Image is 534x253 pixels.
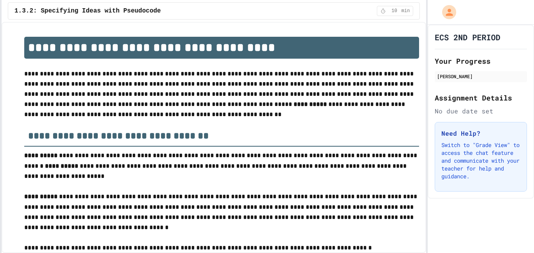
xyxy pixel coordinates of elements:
p: Switch to "Grade View" to access the chat feature and communicate with your teacher for help and ... [441,141,520,180]
span: min [401,8,410,14]
span: 10 [388,8,401,14]
h2: Your Progress [435,56,527,66]
iframe: chat widget [501,222,526,245]
div: [PERSON_NAME] [437,73,525,80]
h3: Need Help? [441,129,520,138]
h2: Assignment Details [435,92,527,103]
span: 1.3.2: Specifying Ideas with Pseudocode [14,6,161,16]
h1: ECS 2ND PERIOD [435,32,500,43]
div: No due date set [435,106,527,116]
div: My Account [434,3,458,21]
